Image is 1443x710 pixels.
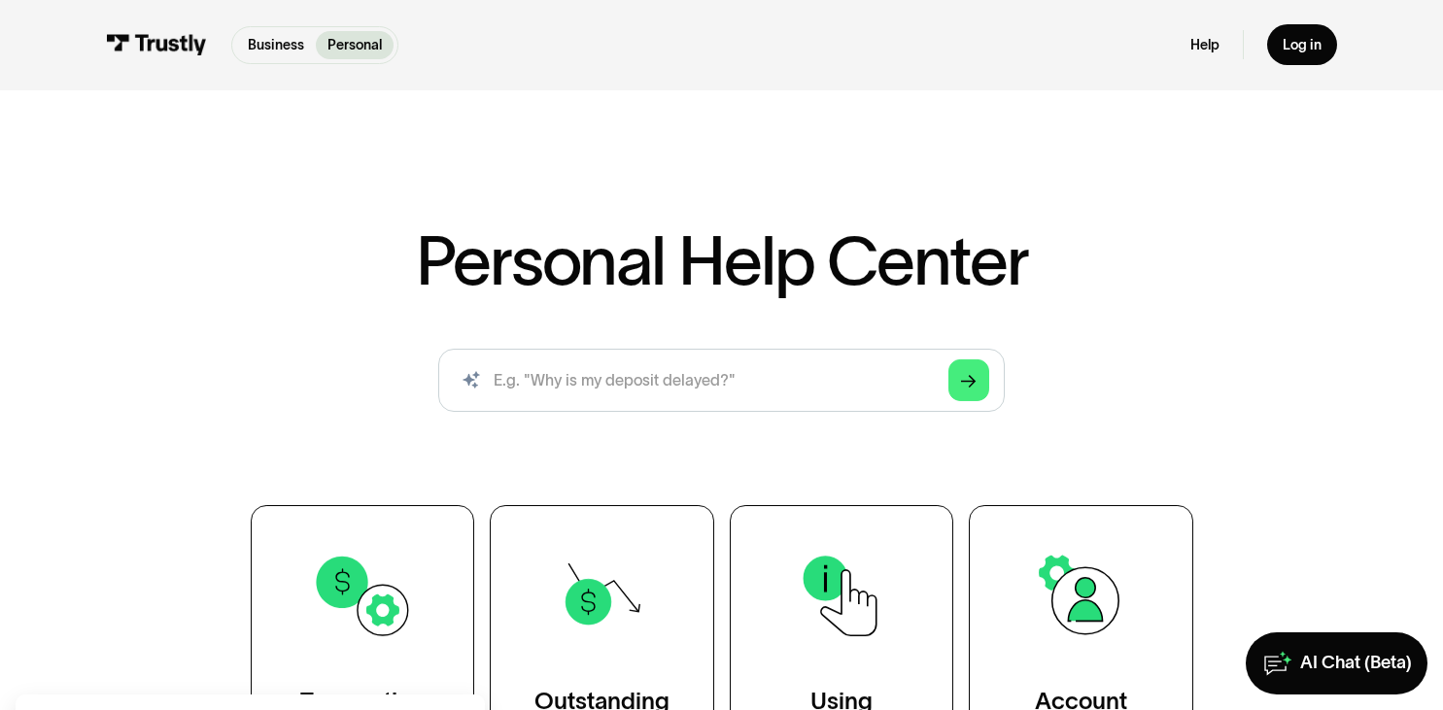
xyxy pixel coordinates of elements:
[248,35,304,55] p: Business
[1246,632,1427,694] a: AI Chat (Beta)
[438,349,1005,411] form: Search
[316,31,394,59] a: Personal
[1283,36,1322,53] div: Log in
[416,226,1028,294] h1: Personal Help Center
[438,349,1005,411] input: search
[236,31,316,59] a: Business
[327,35,382,55] p: Personal
[1300,652,1412,675] div: AI Chat (Beta)
[106,34,208,55] img: Trustly Logo
[1267,24,1337,65] a: Log in
[1190,36,1220,53] a: Help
